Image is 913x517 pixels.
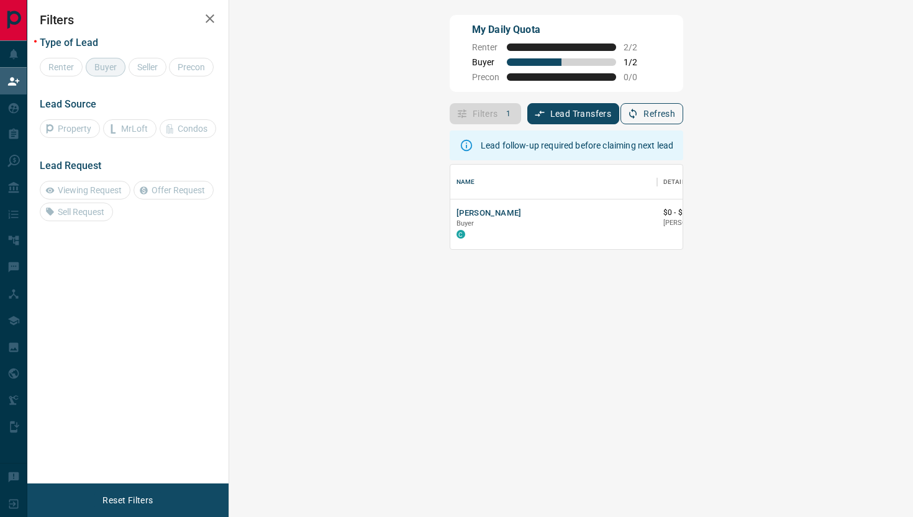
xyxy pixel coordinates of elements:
button: Reset Filters [94,490,161,511]
div: Details [663,165,689,199]
div: condos.ca [457,230,465,239]
div: Lead follow-up required before claiming next lead [481,134,673,157]
button: Lead Transfers [527,103,620,124]
div: Name [457,165,475,199]
button: [PERSON_NAME] [457,208,522,219]
span: 1 / 2 [624,57,651,67]
p: My Daily Quota [472,22,651,37]
span: Type of Lead [40,37,98,48]
span: Lead Request [40,160,101,172]
h2: Filters [40,12,216,27]
span: 0 / 0 [624,72,651,82]
p: $0 - $500K [663,208,775,218]
span: Buyer [472,57,499,67]
span: Precon [472,72,499,82]
div: Name [450,165,657,199]
span: Renter [472,42,499,52]
span: Buyer [457,219,475,227]
span: 2 / 2 [624,42,651,52]
button: Refresh [620,103,683,124]
span: Lead Source [40,98,96,110]
p: [PERSON_NAME] [663,218,775,228]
